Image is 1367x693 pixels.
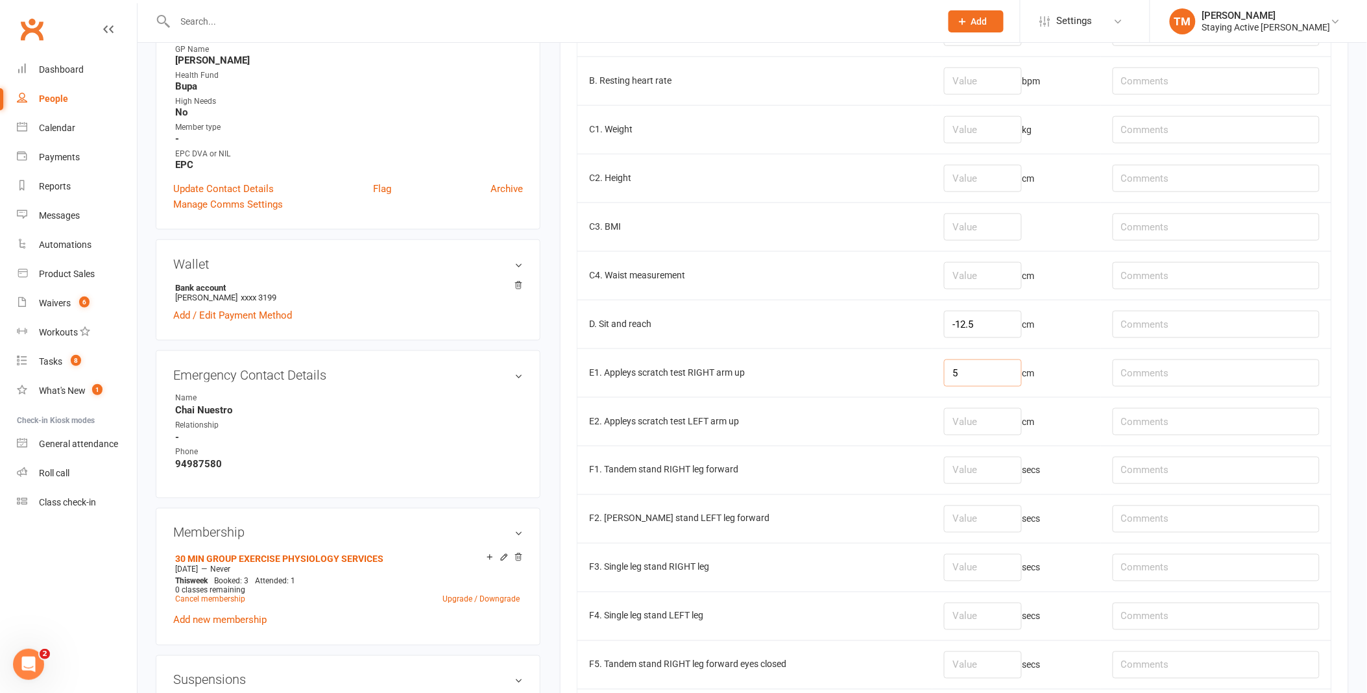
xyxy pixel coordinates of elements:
div: Workouts [39,327,78,337]
div: Messages [39,210,80,221]
input: Value [944,554,1022,581]
strong: Bupa [175,80,523,92]
a: Class kiosk mode [17,488,137,517]
a: Waivers 6 [17,289,137,318]
h3: Wallet [173,257,523,271]
td: secs [932,640,1100,689]
a: Messages [17,201,137,230]
input: Value [944,359,1022,387]
input: Value [944,116,1022,143]
a: Product Sales [17,260,137,289]
span: 8 [71,355,81,366]
td: E2. Appleys scratch test LEFT arm up [577,397,932,446]
td: cm [932,397,1100,446]
td: C4. Waist measurement [577,251,932,300]
input: Search... [171,12,932,30]
td: B. Resting heart rate [577,56,932,105]
div: People [39,93,68,104]
a: Tasks 8 [17,347,137,376]
h3: Membership [173,526,523,540]
input: Value [944,651,1022,679]
td: F1. Tandem stand RIGHT leg forward [577,446,932,494]
div: What's New [39,385,86,396]
a: Payments [17,143,137,172]
td: F4. Single leg stand LEFT leg [577,592,932,640]
iframe: Intercom live chat [13,649,44,680]
strong: - [175,432,523,443]
li: [PERSON_NAME] [173,281,523,304]
h3: Suspensions [173,673,523,687]
div: — [172,565,523,575]
a: Manage Comms Settings [173,197,283,212]
a: Workouts [17,318,137,347]
td: cm [932,348,1100,397]
td: cm [932,300,1100,348]
td: C3. BMI [577,202,932,251]
td: kg [932,105,1100,154]
div: Staying Active [PERSON_NAME] [1202,21,1331,33]
span: 2 [40,649,50,659]
div: Roll call [39,468,69,478]
div: Relationship [175,419,282,432]
a: People [17,84,137,114]
input: Comments [1113,311,1320,338]
input: Value [944,213,1022,241]
div: Phone [175,446,282,459]
div: EPC DVA or NIL [175,148,523,160]
input: Comments [1113,116,1320,143]
input: Value [944,67,1022,95]
input: Comments [1113,457,1320,484]
a: Add / Edit Payment Method [173,308,292,323]
a: Upgrade / Downgrade [442,595,520,604]
input: Value [944,505,1022,533]
td: secs [932,446,1100,494]
a: Dashboard [17,55,137,84]
td: E1. Appleys scratch test RIGHT arm up [577,348,932,397]
td: F2. [PERSON_NAME] stand LEFT leg forward [577,494,932,543]
span: This [175,577,190,586]
div: Calendar [39,123,75,133]
td: secs [932,494,1100,543]
input: Comments [1113,651,1320,679]
strong: Chai Nuestro [175,404,523,416]
input: Value [944,262,1022,289]
input: Comments [1113,165,1320,192]
input: Value [944,457,1022,484]
a: Roll call [17,459,137,488]
input: Comments [1113,262,1320,289]
input: Value [944,165,1022,192]
div: Member type [175,121,523,134]
input: Value [944,311,1022,338]
td: F3. Single leg stand RIGHT leg [577,543,932,592]
input: Comments [1113,408,1320,435]
div: Waivers [39,298,71,308]
span: Add [971,16,987,27]
td: secs [932,592,1100,640]
a: General attendance kiosk mode [17,430,137,459]
strong: 94987580 [175,459,523,470]
input: Value [944,408,1022,435]
span: [DATE] [175,565,198,574]
div: General attendance [39,439,118,449]
a: 30 MIN GROUP EXERCISE PHYSIOLOGY SERVICES [175,554,383,565]
strong: [PERSON_NAME] [175,55,523,66]
div: Dashboard [39,64,84,75]
input: Value [944,603,1022,630]
input: Comments [1113,505,1320,533]
div: TM [1170,8,1196,34]
div: Health Fund [175,69,523,82]
div: Payments [39,152,80,162]
span: Attended: 1 [255,577,295,586]
div: Tasks [39,356,62,367]
a: Calendar [17,114,137,143]
a: What's New1 [17,376,137,406]
td: cm [932,154,1100,202]
td: secs [932,543,1100,592]
div: High Needs [175,95,523,108]
div: Name [175,392,282,404]
a: Update Contact Details [173,181,274,197]
a: Flag [373,181,391,197]
a: Cancel membership [175,595,245,604]
div: Product Sales [39,269,95,279]
div: week [172,577,211,586]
